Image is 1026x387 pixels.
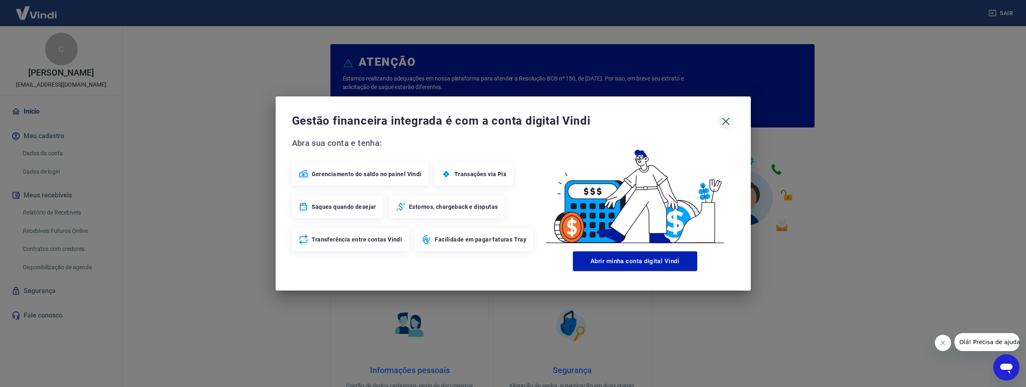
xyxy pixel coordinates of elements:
[954,333,1019,351] iframe: Mensagem da empresa
[312,235,402,244] span: Transferência entre contas Vindi
[993,354,1019,380] iframe: Botão para abrir a janela de mensagens
[454,170,506,178] span: Transações via Pix
[573,251,697,271] button: Abrir minha conta digital Vindi
[5,6,69,12] span: Olá! Precisa de ajuda?
[435,235,526,244] span: Facilidade em pagar faturas Tray
[292,136,536,150] span: Abra sua conta e tenha:
[935,335,951,351] iframe: Fechar mensagem
[312,170,422,178] span: Gerenciamento do saldo no painel Vindi
[409,203,498,211] span: Estornos, chargeback e disputas
[312,203,376,211] span: Saques quando desejar
[536,136,734,248] img: Good Billing
[292,113,717,129] span: Gestão financeira integrada é com a conta digital Vindi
